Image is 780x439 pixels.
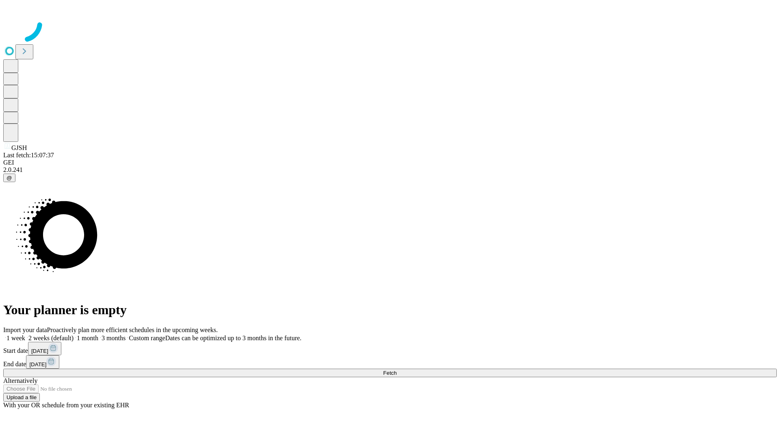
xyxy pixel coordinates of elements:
[6,175,12,181] span: @
[3,159,777,166] div: GEI
[165,335,301,341] span: Dates can be optimized up to 3 months in the future.
[3,402,129,409] span: With your OR schedule from your existing EHR
[6,335,25,341] span: 1 week
[11,144,27,151] span: GJSH
[102,335,126,341] span: 3 months
[3,166,777,174] div: 2.0.241
[3,355,777,369] div: End date
[26,355,59,369] button: [DATE]
[3,377,37,384] span: Alternatively
[3,342,777,355] div: Start date
[77,335,98,341] span: 1 month
[383,370,396,376] span: Fetch
[3,152,54,159] span: Last fetch: 15:07:37
[47,326,218,333] span: Proactively plan more efficient schedules in the upcoming weeks.
[3,174,15,182] button: @
[3,326,47,333] span: Import your data
[3,393,40,402] button: Upload a file
[129,335,165,341] span: Custom range
[28,335,74,341] span: 2 weeks (default)
[31,348,48,354] span: [DATE]
[3,369,777,377] button: Fetch
[29,361,46,367] span: [DATE]
[28,342,61,355] button: [DATE]
[3,302,777,317] h1: Your planner is empty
